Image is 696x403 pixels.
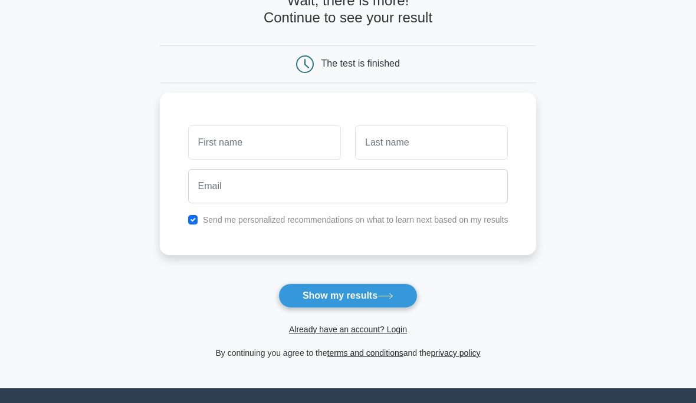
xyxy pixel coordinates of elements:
div: The test is finished [321,59,400,69]
a: Already have an account? Login [289,325,407,335]
a: privacy policy [431,349,481,358]
button: Show my results [278,284,418,309]
div: By continuing you agree to the and the [153,346,544,361]
a: terms and conditions [327,349,403,358]
input: Email [188,170,508,204]
label: Send me personalized recommendations on what to learn next based on my results [203,216,508,225]
input: First name [188,126,341,160]
input: Last name [355,126,508,160]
